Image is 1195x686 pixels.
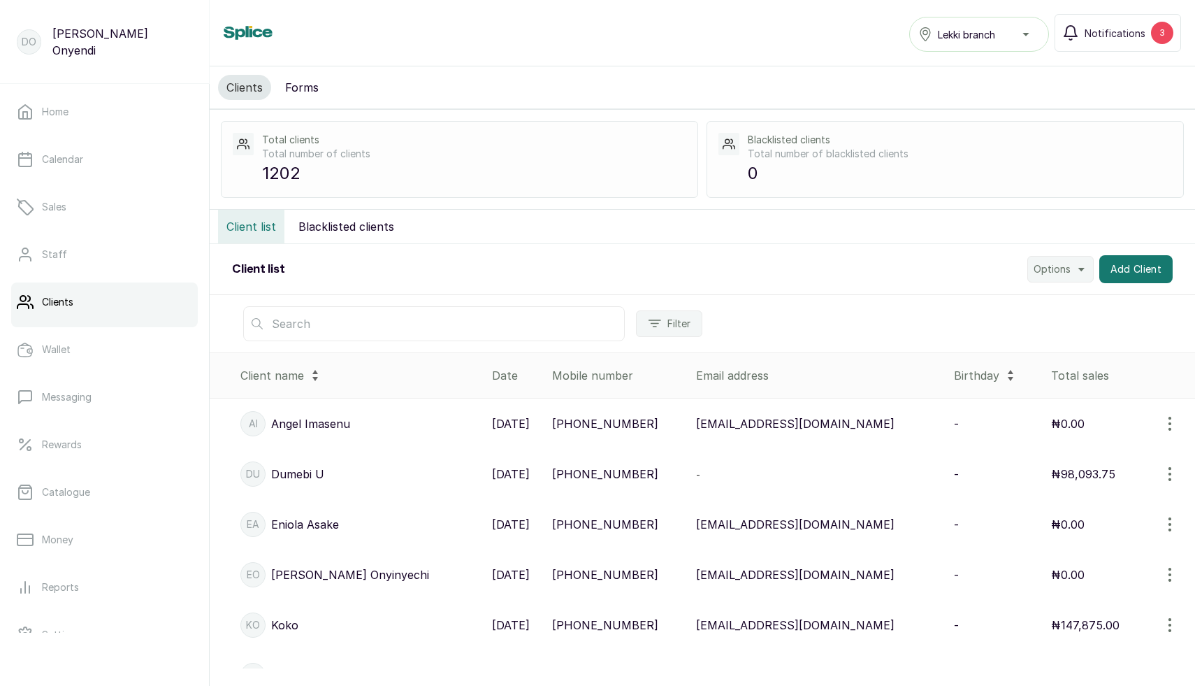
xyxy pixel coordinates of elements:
p: ₦0.00 [1051,566,1085,583]
p: Sales [42,200,66,214]
p: [EMAIL_ADDRESS][DOMAIN_NAME] [696,566,895,583]
p: Dumebi U [271,466,324,483]
p: Money [42,533,73,547]
p: [DATE] [492,466,530,483]
p: Catalogue [42,485,90,499]
p: [PHONE_NUMBER] [552,466,658,483]
p: [PERSON_NAME] Onyendi [52,25,192,59]
p: Mrs Whin [271,667,323,684]
button: Clients [218,75,271,100]
a: Messaging [11,378,198,417]
div: Mobile number [552,367,686,384]
p: Eniola Asake [271,516,339,533]
p: Total number of clients [262,147,686,161]
p: - [954,415,959,432]
a: Money [11,520,198,559]
a: Reports [11,568,198,607]
p: Angel Imasenu [271,415,350,432]
p: Reports [42,580,79,594]
p: Settings [42,628,81,642]
p: [DATE] [492,566,530,583]
p: Blacklisted clients [748,133,1172,147]
p: Rewards [42,438,82,452]
div: 3 [1151,22,1173,44]
p: ₦185,500.00 [1051,667,1121,684]
a: Home [11,92,198,131]
span: Options [1034,262,1071,276]
p: [DATE] [492,516,530,533]
p: ₦0.00 [1051,415,1085,432]
p: [PERSON_NAME] Onyinyechi [271,566,429,583]
p: - [954,516,959,533]
p: DU [246,467,260,481]
div: Email address [696,367,943,384]
a: Rewards [11,425,198,464]
button: Options [1027,256,1094,283]
p: ₦0.00 [1051,516,1085,533]
p: [PHONE_NUMBER] [552,516,658,533]
button: Filter [636,310,702,337]
p: - [954,566,959,583]
p: Calendar [42,152,83,166]
p: [EMAIL_ADDRESS][DOMAIN_NAME] [696,617,895,634]
p: Messaging [42,390,92,404]
a: Staff [11,235,198,274]
p: ₦147,875.00 [1051,617,1120,634]
button: Blacklisted clients [290,210,403,243]
p: [PHONE_NUMBER] [552,667,658,684]
button: Forms [277,75,327,100]
p: Staff [42,248,67,262]
h2: Client list [232,261,285,278]
p: [DATE] [492,667,530,684]
a: Calendar [11,140,198,179]
p: 0 [748,161,1172,186]
p: - [954,617,959,634]
p: EO [247,568,260,582]
a: Catalogue [11,473,198,512]
button: Notifications3 [1055,14,1181,52]
button: Add Client [1099,255,1173,283]
p: [EMAIL_ADDRESS][DOMAIN_NAME] [696,516,895,533]
p: 1202 [262,161,686,186]
button: Client list [218,210,284,243]
p: Home [42,105,68,119]
div: Date [492,367,541,384]
span: Filter [667,317,690,331]
p: AI [249,417,258,431]
button: Lekki branch [909,17,1049,52]
p: [DATE] [492,415,530,432]
p: Total clients [262,133,686,147]
input: Search [243,306,625,341]
p: [PHONE_NUMBER] [552,415,658,432]
span: - [696,469,700,480]
div: Birthday [954,364,1040,387]
p: Wallet [42,343,71,357]
a: Settings [11,615,198,655]
p: Ko [246,618,260,632]
p: Clients [42,295,73,309]
p: ₦98,093.75 [1051,466,1115,483]
div: Client name [240,364,481,387]
p: [EMAIL_ADDRESS][DOMAIN_NAME] [696,415,895,432]
p: - [954,667,959,684]
p: Koko [271,617,298,634]
p: DO [22,35,36,49]
span: Notifications [1085,26,1145,41]
div: Total sales [1051,367,1189,384]
p: [PHONE_NUMBER] [552,566,658,583]
p: - [954,466,959,483]
p: [PHONE_NUMBER] [552,617,658,634]
a: Clients [11,283,198,322]
a: Wallet [11,330,198,369]
p: [DATE] [492,617,530,634]
p: [EMAIL_ADDRESS][DOMAIN_NAME] [696,667,895,684]
span: Lekki branch [938,27,995,42]
p: Total number of blacklisted clients [748,147,1172,161]
a: Sales [11,187,198,227]
p: EA [247,517,259,531]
